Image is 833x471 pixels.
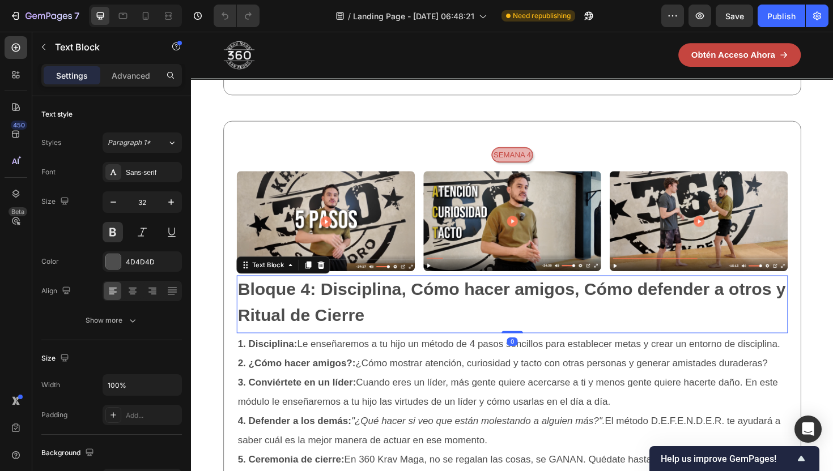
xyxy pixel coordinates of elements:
[41,284,73,299] div: Align
[246,148,435,254] img: gempages_570356658379687136-3e605b3f-790c-4117-9d33-067a9b4cb788.png
[41,310,182,331] button: Show more
[49,345,174,357] strong: 2. ¿Cómo hacer amigos?:
[49,402,631,443] p: El método D.E.F.E.N.D.E.R. te ayudará a saber cuál es la mejor manera de actuar en ese momento.
[49,406,169,418] strong: 4. Defender a los demás:
[11,121,27,130] div: 450
[74,9,79,23] p: 7
[55,40,151,54] p: Text Block
[41,446,96,461] div: Background
[41,109,73,119] div: Text style
[5,5,84,27] button: 7
[443,148,632,254] img: gempages_570356658379687136-ccf91aac-0851-4cee-a8ca-87388ba85f26.png
[126,257,179,267] div: 4D4D4D
[191,32,833,471] iframe: Design area
[513,11,571,21] span: Need republishing
[725,11,744,21] span: Save
[41,167,56,177] div: Font
[49,259,631,314] p: Bloque 4: Disciplina, Cómo hacer amigos, Cómo defender a otros y Ritual de Cierre
[56,70,88,82] p: Settings
[49,325,112,336] strong: 1. Disciplina:
[62,242,101,252] div: Text Block
[49,320,631,341] p: Le enseñaremos a tu hijo un método de 4 pasos sencillos para establecer metas y crear un entorno ...
[108,138,151,148] span: Paragraph 1*
[112,70,150,82] p: Advanced
[516,12,646,38] a: Obtén Acceso Ahora
[214,5,260,27] div: Undo/Redo
[41,138,61,148] div: Styles
[49,361,631,402] p: Cuando eres un líder, más gente quiere acercarse a ti y menos gente quiere hacerte daño. En este ...
[41,351,71,366] div: Size
[169,406,438,418] i: "¿Qué hacer si veo que están molestando a alguien más?".
[530,19,619,31] p: Obtén Acceso Ahora
[41,380,60,390] div: Width
[8,207,27,216] div: Beta
[348,10,351,22] span: /
[716,5,753,27] button: Save
[41,256,59,267] div: Color
[41,194,71,209] div: Size
[49,447,162,459] strong: 5. Ceremonia de cierre:
[661,453,794,464] span: Help us improve GemPages!
[794,416,822,443] div: Open Intercom Messenger
[103,375,181,395] input: Auto
[320,125,360,136] p: sEMANA 4
[126,168,179,178] div: Sans-serif
[49,366,175,377] strong: 3. Conviértete en un líder:
[48,148,237,254] img: gempages_570356658379687136-a577cdbf-b1c8-480d-ae13-718ebbfb1839.png
[41,410,67,420] div: Padding
[353,10,474,22] span: Landing Page - [DATE] 06:48:21
[334,324,346,333] div: 0
[49,341,631,361] p: ¿Cómo mostrar atención, curiosidad y tacto con otras personas y generar amistades duraderas?
[126,410,179,421] div: Add...
[767,10,796,22] div: Publish
[86,315,138,326] div: Show more
[758,5,805,27] button: Publish
[661,452,808,465] button: Show survey - Help us improve GemPages!
[103,132,182,153] button: Paragraph 1*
